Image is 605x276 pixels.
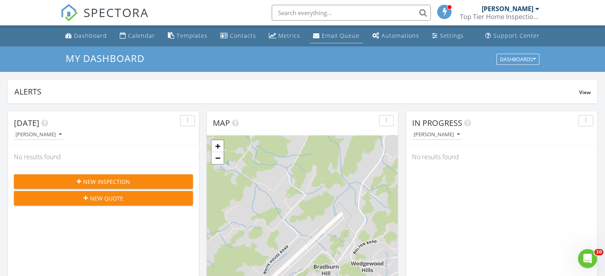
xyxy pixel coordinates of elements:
div: Automations [381,32,419,39]
a: Dashboard [62,29,110,43]
span: In Progress [412,118,462,128]
button: New Inspection [14,174,193,189]
button: [PERSON_NAME] [412,129,461,140]
span: My Dashboard [66,52,144,65]
a: SPECTORA [60,11,149,27]
a: Contacts [217,29,259,43]
a: Zoom in [212,140,224,152]
a: Support Center [482,29,543,43]
button: [PERSON_NAME] [14,129,63,140]
div: No results found [406,146,597,168]
div: [PERSON_NAME] [16,132,62,137]
div: [PERSON_NAME] [414,132,460,137]
div: No results found [8,146,199,168]
a: Calendar [117,29,158,43]
div: Settings [440,32,464,39]
a: Templates [165,29,211,43]
span: Map [213,118,230,128]
a: Zoom out [212,152,224,164]
div: Dashboard [74,32,107,39]
span: 10 [594,249,603,255]
span: SPECTORA [84,4,149,21]
div: Support Center [493,32,540,39]
a: Settings [429,29,467,43]
span: New Quote [90,194,123,203]
div: Calendar [128,32,155,39]
a: Automations (Basic) [369,29,422,43]
div: Alerts [14,86,579,97]
a: Email Queue [310,29,363,43]
button: Dashboards [496,54,539,65]
img: The Best Home Inspection Software - Spectora [60,4,78,21]
button: New Quote [14,191,193,205]
div: [PERSON_NAME] [482,5,533,13]
iframe: Intercom live chat [578,249,597,268]
div: Top Tier Home Inspections LLC [460,13,539,21]
span: New Inspection [83,178,130,186]
div: Metrics [278,32,300,39]
div: Dashboards [500,56,536,62]
input: Search everything... [272,5,431,21]
div: Email Queue [322,32,360,39]
div: Templates [177,32,208,39]
a: Metrics [266,29,303,43]
div: Contacts [230,32,256,39]
span: View [579,89,591,96]
span: [DATE] [14,118,39,128]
